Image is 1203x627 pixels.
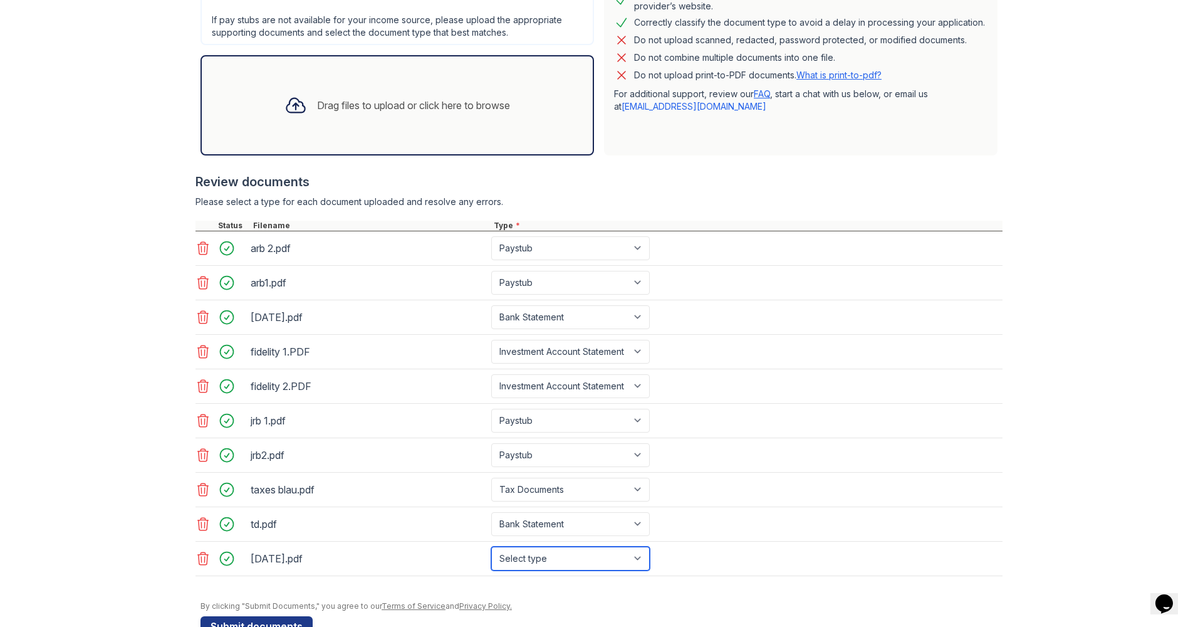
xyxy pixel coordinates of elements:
[195,196,1002,208] div: Please select a type for each document uploaded and resolve any errors.
[634,50,835,65] div: Do not combine multiple documents into one file.
[251,411,486,431] div: jrb 1.pdf
[459,601,512,611] a: Privacy Policy.
[216,221,251,231] div: Status
[634,33,967,48] div: Do not upload scanned, redacted, password protected, or modified documents.
[251,238,486,258] div: arb 2.pdf
[634,15,985,30] div: Correctly classify the document type to avoid a delay in processing your application.
[491,221,1002,231] div: Type
[251,376,486,396] div: fidelity 2.PDF
[317,98,510,113] div: Drag files to upload or click here to browse
[634,69,882,82] p: Do not upload print-to-PDF documents.
[251,480,486,500] div: taxes blau.pdf
[1150,577,1190,614] iframe: chat widget
[251,273,486,293] div: arb1.pdf
[614,88,987,113] p: For additional support, review our , start a chat with us below, or email us at
[195,173,1002,191] div: Review documents
[251,514,486,534] div: td.pdf
[200,601,1002,611] div: By clicking "Submit Documents," you agree to our and
[251,342,486,362] div: fidelity 1.PDF
[796,70,882,80] a: What is print-to-pdf?
[251,221,491,231] div: Filename
[622,101,766,112] a: [EMAIL_ADDRESS][DOMAIN_NAME]
[251,307,486,327] div: [DATE].pdf
[754,88,770,99] a: FAQ
[251,445,486,465] div: jrb2.pdf
[251,549,486,569] div: [DATE].pdf
[382,601,445,611] a: Terms of Service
